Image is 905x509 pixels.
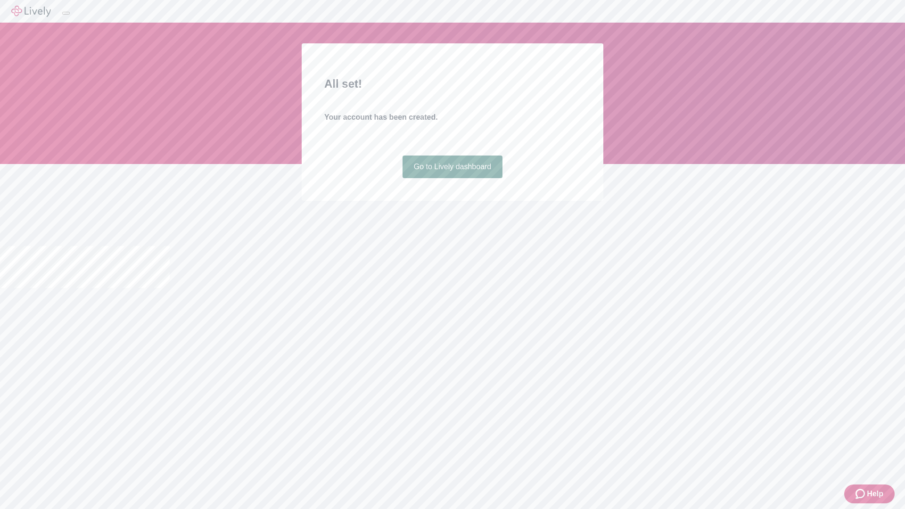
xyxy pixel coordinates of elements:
[403,156,503,178] a: Go to Lively dashboard
[11,6,51,17] img: Lively
[867,488,883,500] span: Help
[844,484,895,503] button: Zendesk support iconHelp
[324,112,581,123] h4: Your account has been created.
[856,488,867,500] svg: Zendesk support icon
[62,12,70,15] button: Log out
[324,75,581,92] h2: All set!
